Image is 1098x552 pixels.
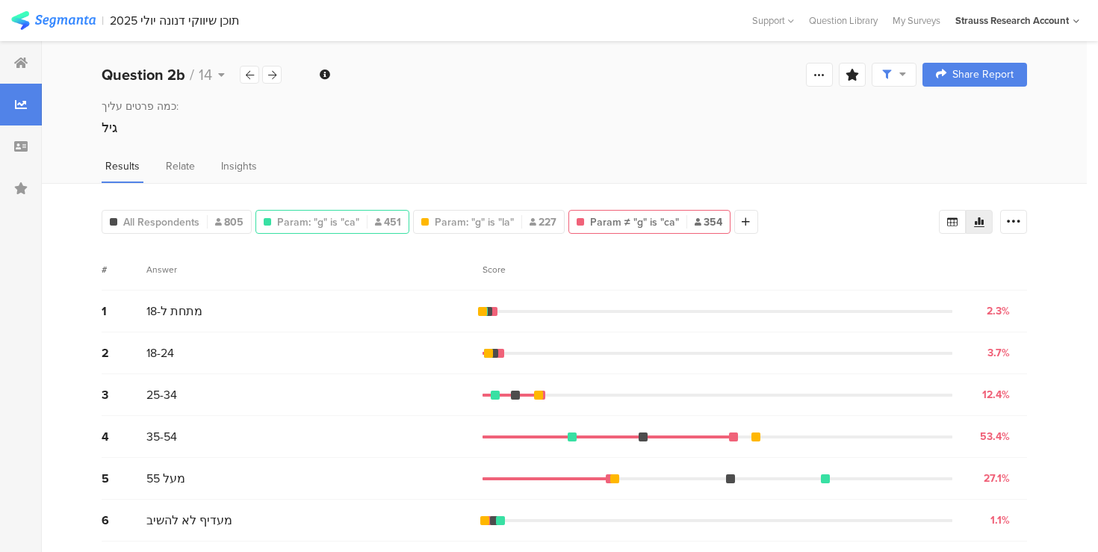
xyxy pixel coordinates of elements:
span: Param ≠ "g" is "ca" [590,214,679,230]
div: 53.4% [980,429,1010,444]
span: 805 [215,214,244,230]
div: Score [483,263,514,276]
div: 3.7% [987,345,1010,361]
span: Share Report [952,69,1014,80]
span: 451 [375,214,401,230]
span: 35-54 [146,428,177,445]
span: 354 [695,214,722,230]
div: # [102,263,146,276]
a: Question Library [801,13,885,28]
span: / [190,63,194,86]
div: כמה פרטים עליך: [102,99,1027,114]
span: 25-34 [146,386,177,403]
div: 6 [102,512,146,529]
span: Insights [221,158,257,174]
div: Strauss Research Account [955,13,1069,28]
span: מתחת ל-18 [146,303,202,320]
div: 1.1% [990,512,1010,528]
span: 18-24 [146,344,174,362]
div: 2 [102,344,146,362]
div: 27.1% [984,471,1010,486]
span: Param: "g" is "ca" [277,214,359,230]
div: תוכן שיווקי דנונה יולי 2025 [110,13,240,28]
div: 5 [102,470,146,487]
div: | [102,12,104,29]
span: 227 [530,214,556,230]
a: My Surveys [885,13,948,28]
span: מעל 55 [146,470,185,487]
span: Param: "g" is "la" [435,214,514,230]
div: 4 [102,428,146,445]
div: 3 [102,386,146,403]
span: מעדיף לא להשיב [146,512,232,529]
div: 12.4% [982,387,1010,403]
span: All Respondents [123,214,199,230]
span: 14 [199,63,212,86]
div: גיל [102,118,1027,137]
span: Results [105,158,140,174]
div: Support [752,9,794,32]
div: Answer [146,263,177,276]
span: Relate [166,158,195,174]
b: Question 2b [102,63,185,86]
img: segmanta logo [11,11,96,30]
div: 1 [102,303,146,320]
div: 2.3% [987,303,1010,319]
